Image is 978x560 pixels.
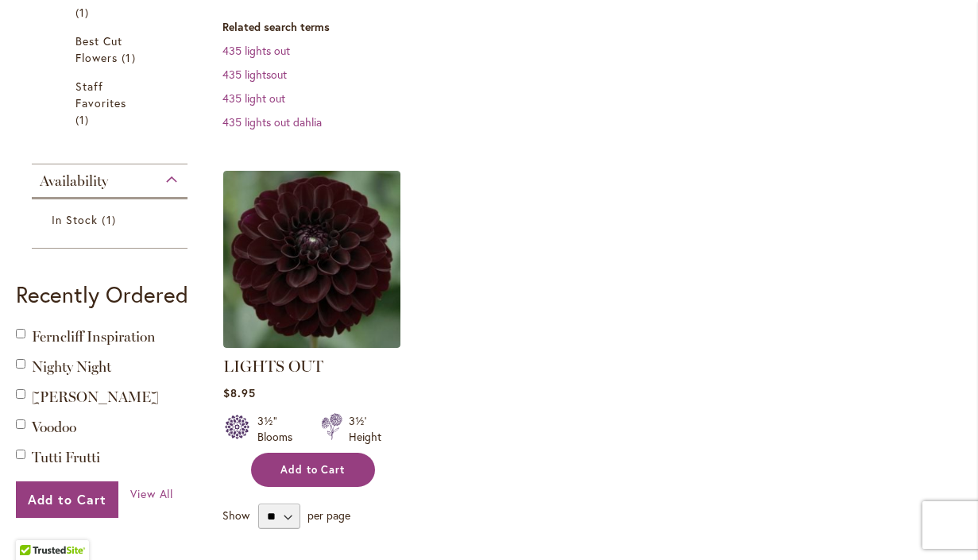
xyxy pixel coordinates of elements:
[32,388,159,406] a: [PERSON_NAME]
[222,43,290,58] a: 435 lights out
[222,19,962,35] dt: Related search terms
[222,67,287,82] a: 435 lightsout
[75,33,122,65] span: Best Cut Flowers
[223,171,400,348] img: LIGHTS OUT
[222,91,285,106] a: 435 light out
[75,111,93,128] span: 1
[16,481,118,518] button: Add to Cart
[75,4,93,21] span: 1
[251,453,375,487] button: Add to Cart
[52,212,98,227] span: In Stock
[28,491,106,508] span: Add to Cart
[102,211,119,228] span: 1
[52,211,172,228] a: In Stock 1
[223,357,323,376] a: LIGHTS OUT
[32,358,111,376] a: Nighty Night
[122,49,139,66] span: 1
[32,328,156,346] a: Ferncliff Inspiration
[75,78,148,128] a: Staff Favorites
[130,486,174,502] a: View All
[280,463,346,477] span: Add to Cart
[222,508,249,523] span: Show
[349,413,381,445] div: 3½' Height
[32,449,100,466] a: Tutti Frutti
[257,413,302,445] div: 3½" Blooms
[40,172,108,190] span: Availability
[12,504,56,548] iframe: Launch Accessibility Center
[222,114,322,129] a: 435 lights out dahlia
[75,33,148,66] a: Best Cut Flowers
[223,385,256,400] span: $8.95
[75,79,126,110] span: Staff Favorites
[130,486,174,501] span: View All
[307,508,350,523] span: per page
[32,419,76,436] a: Voodoo
[223,336,400,351] a: LIGHTS OUT
[16,280,188,309] strong: Recently Ordered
